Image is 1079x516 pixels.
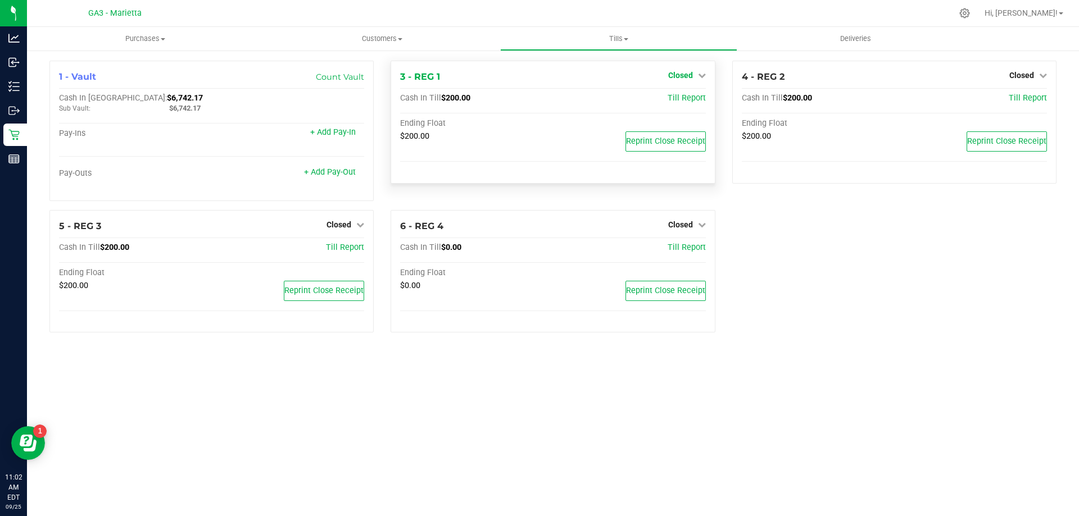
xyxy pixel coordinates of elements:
inline-svg: Outbound [8,105,20,116]
a: Till Report [668,243,706,252]
inline-svg: Retail [8,129,20,140]
button: Reprint Close Receipt [625,281,706,301]
div: Manage settings [958,8,972,19]
a: Till Report [668,93,706,103]
inline-svg: Analytics [8,33,20,44]
p: 09/25 [5,503,22,511]
div: Pay-Outs [59,168,212,179]
span: Reprint Close Receipt [626,286,705,295]
p: 11:02 AM EDT [5,472,22,503]
span: Closed [668,71,693,80]
inline-svg: Reports [8,153,20,165]
span: 3 - REG 1 [400,71,440,82]
span: Cash In Till [400,243,441,252]
span: Purchases [27,34,264,44]
span: $0.00 [400,281,420,290]
span: $6,742.17 [169,104,201,112]
button: Reprint Close Receipt [284,281,364,301]
span: $6,742.17 [167,93,203,103]
span: 6 - REG 4 [400,221,443,231]
span: 5 - REG 3 [59,221,101,231]
span: Tills [501,34,736,44]
div: Ending Float [59,268,212,278]
span: $200.00 [100,243,129,252]
button: Reprint Close Receipt [625,131,706,152]
span: $200.00 [742,131,771,141]
span: Cash In Till [59,243,100,252]
div: Ending Float [400,268,553,278]
div: Ending Float [742,118,895,129]
span: Hi, [PERSON_NAME]! [985,8,1058,17]
a: + Add Pay-In [310,127,356,137]
span: GA3 - Marietta [88,8,142,18]
span: Closed [1009,71,1034,80]
span: Customers [264,34,500,44]
span: 4 - REG 2 [742,71,785,82]
a: Purchases [27,27,264,51]
iframe: Resource center [11,426,45,460]
iframe: Resource center unread badge [33,424,47,438]
inline-svg: Inbound [8,57,20,68]
a: Till Report [1009,93,1047,103]
span: $200.00 [59,281,88,290]
a: Tills [500,27,737,51]
span: Closed [327,220,351,229]
span: 1 - Vault [59,71,96,82]
span: $200.00 [400,131,429,141]
a: Count Vault [316,72,364,82]
span: $200.00 [441,93,470,103]
span: Deliveries [825,34,886,44]
a: Customers [264,27,500,51]
span: $200.00 [783,93,812,103]
div: Pay-Ins [59,129,212,139]
span: $0.00 [441,243,461,252]
div: Ending Float [400,118,553,129]
span: Reprint Close Receipt [626,136,705,146]
span: Cash In Till [400,93,441,103]
inline-svg: Inventory [8,81,20,92]
button: Reprint Close Receipt [967,131,1047,152]
span: Reprint Close Receipt [284,286,364,295]
span: Cash In Till [742,93,783,103]
a: + Add Pay-Out [304,167,356,177]
span: Closed [668,220,693,229]
span: Cash In [GEOGRAPHIC_DATA]: [59,93,167,103]
a: Deliveries [737,27,974,51]
span: Reprint Close Receipt [967,136,1046,146]
span: Sub Vault: [59,104,90,112]
a: Till Report [326,243,364,252]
